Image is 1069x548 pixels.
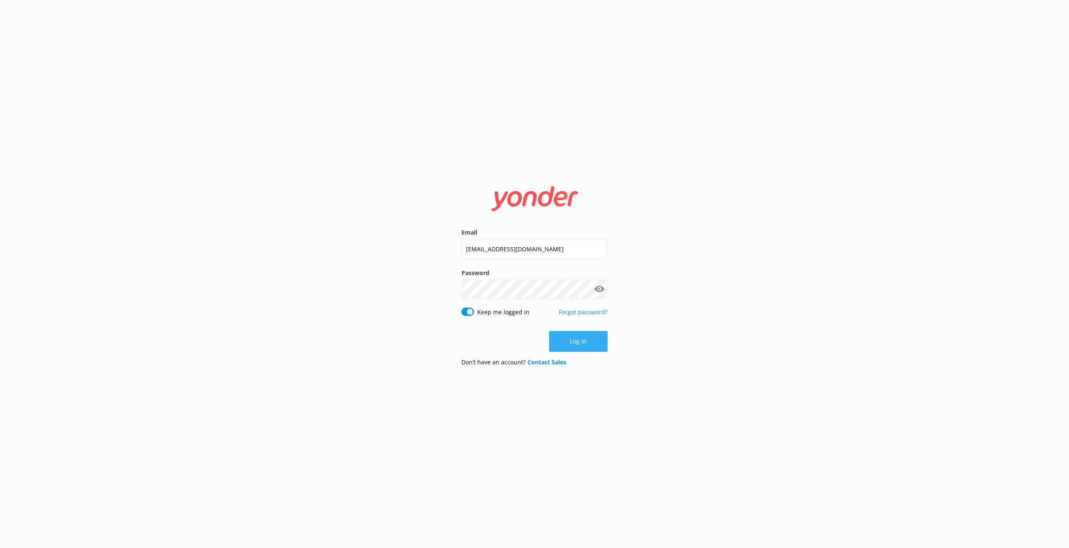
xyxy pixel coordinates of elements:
[461,358,566,367] p: Don’t have an account?
[591,281,608,298] button: Show password
[461,240,608,258] input: user@emailaddress.com
[461,268,608,278] label: Password
[549,331,608,352] button: Log in
[461,228,608,237] label: Email
[559,308,608,316] a: Forgot password?
[527,358,566,366] a: Contact Sales
[477,308,529,317] label: Keep me logged in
